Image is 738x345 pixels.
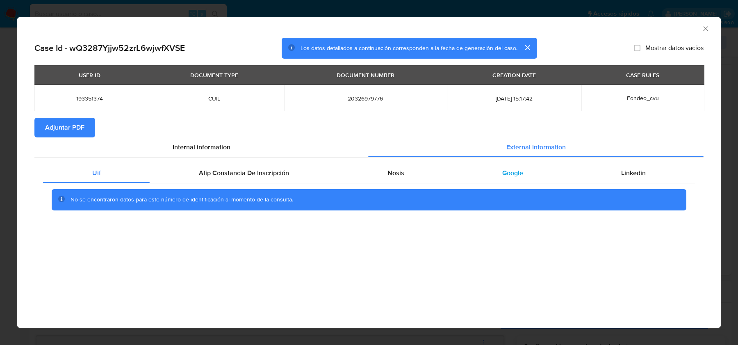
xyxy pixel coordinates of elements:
[34,118,95,137] button: Adjuntar PDF
[645,44,704,52] span: Mostrar datos vacíos
[621,68,664,82] div: CASE RULES
[506,142,566,152] span: External information
[92,168,101,178] span: Uif
[34,43,185,53] h2: Case Id - wQ3287Yjjw52zrL6wjwfXVSE
[301,44,517,52] span: Los datos detallados a continuación corresponden a la fecha de generación del caso.
[74,68,105,82] div: USER ID
[185,68,243,82] div: DOCUMENT TYPE
[45,119,84,137] span: Adjuntar PDF
[702,25,709,32] button: Cerrar ventana
[44,95,135,102] span: 193351374
[71,195,293,203] span: No se encontraron datos para este número de identificación al momento de la consulta.
[502,168,523,178] span: Google
[34,137,704,157] div: Detailed info
[387,168,404,178] span: Nosis
[487,68,541,82] div: CREATION DATE
[627,94,659,102] span: Fondeo_cvu
[43,163,695,183] div: Detailed external info
[294,95,437,102] span: 20326979776
[332,68,399,82] div: DOCUMENT NUMBER
[517,38,537,57] button: cerrar
[173,142,230,152] span: Internal information
[155,95,274,102] span: CUIL
[457,95,572,102] span: [DATE] 15:17:42
[199,168,289,178] span: Afip Constancia De Inscripción
[621,168,646,178] span: Linkedin
[17,17,721,328] div: closure-recommendation-modal
[634,45,640,51] input: Mostrar datos vacíos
